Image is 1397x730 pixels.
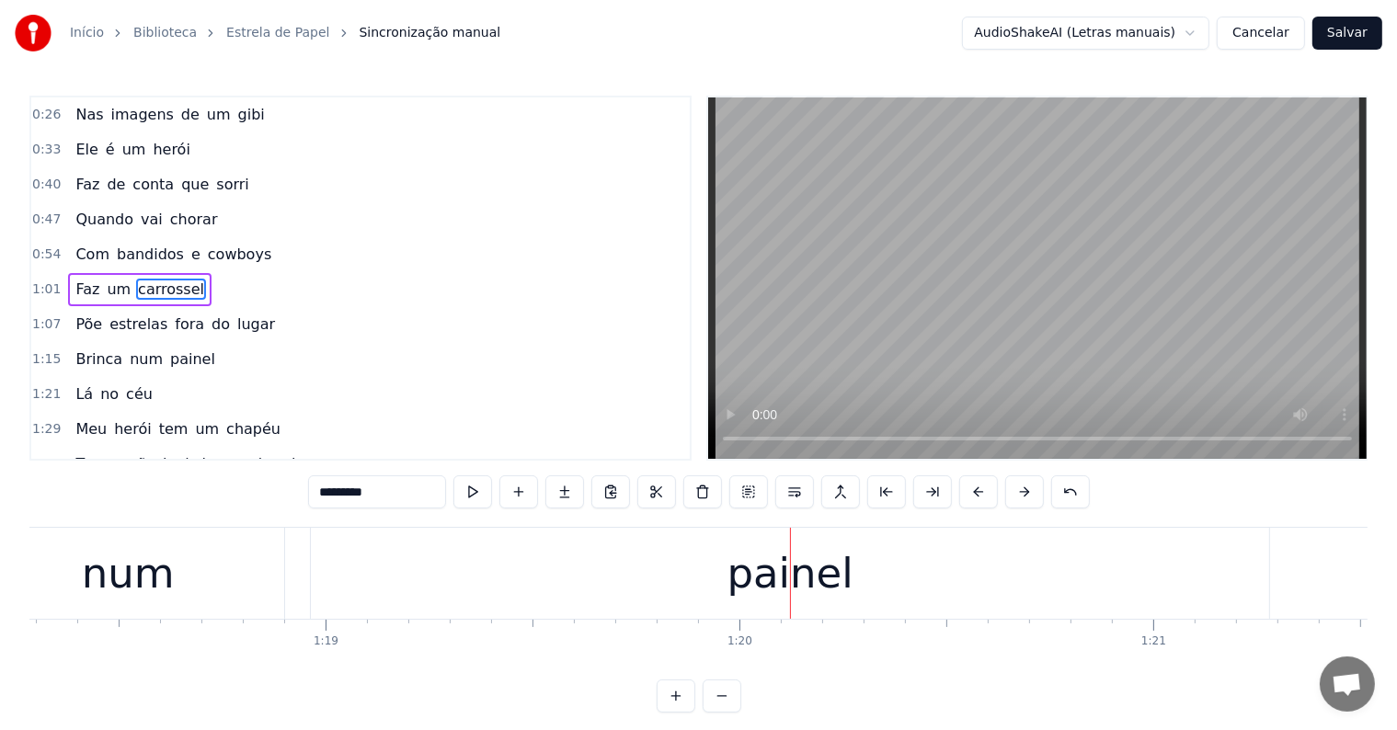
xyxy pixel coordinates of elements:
[128,348,165,370] span: num
[105,279,132,300] span: um
[120,139,148,160] span: um
[74,348,124,370] span: Brinca
[206,244,273,265] span: cowboys
[74,453,107,474] span: Tem
[179,174,211,195] span: que
[74,383,95,405] span: Lá
[32,385,61,404] span: 1:21
[32,141,61,159] span: 0:33
[74,104,105,125] span: Nas
[32,455,61,473] span: 1:36
[136,279,206,300] span: carrossel
[151,139,191,160] span: herói
[74,139,99,160] span: Ele
[32,315,61,334] span: 1:07
[226,24,329,42] a: Estrela de Papel
[74,418,109,439] span: Meu
[109,104,176,125] span: imagens
[210,314,232,335] span: do
[193,418,221,439] span: um
[74,174,101,195] span: Faz
[32,245,61,264] span: 0:54
[32,176,61,194] span: 0:40
[195,453,217,474] span: do
[32,280,61,299] span: 1:01
[105,174,127,195] span: de
[1312,17,1382,50] button: Salvar
[360,24,501,42] span: Sincronização manual
[32,106,61,124] span: 0:26
[15,15,52,51] img: youka
[1141,634,1166,649] div: 1:21
[314,634,338,649] div: 1:19
[112,418,153,439] span: herói
[189,244,202,265] span: e
[168,348,217,370] span: painel
[32,350,61,369] span: 1:15
[131,174,176,195] span: conta
[224,418,282,439] span: chapéu
[74,279,101,300] span: Faz
[168,209,220,230] span: chorar
[70,24,104,42] a: Início
[1320,656,1375,712] a: Bate-papo aberto
[74,209,135,230] span: Quando
[74,244,111,265] span: Com
[139,209,165,230] span: vai
[32,420,61,439] span: 1:29
[214,174,250,195] span: sorri
[157,418,190,439] span: tem
[235,314,277,335] span: lugar
[111,453,124,474] span: o
[727,542,853,605] div: painel
[133,24,197,42] a: Biblioteca
[221,453,307,474] span: vagabundo
[70,24,500,42] nav: breadcrumb
[98,383,120,405] span: no
[115,244,186,265] span: bandidos
[74,314,104,335] span: Põe
[1217,17,1305,50] button: Cancelar
[205,104,233,125] span: um
[104,139,117,160] span: é
[727,634,752,649] div: 1:20
[82,542,175,605] div: num
[128,453,157,474] span: cão
[173,314,206,335] span: fora
[236,104,267,125] span: gibi
[124,383,155,405] span: céu
[108,314,169,335] span: estrelas
[179,104,201,125] span: de
[161,453,191,474] span: leal
[32,211,61,229] span: 0:47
